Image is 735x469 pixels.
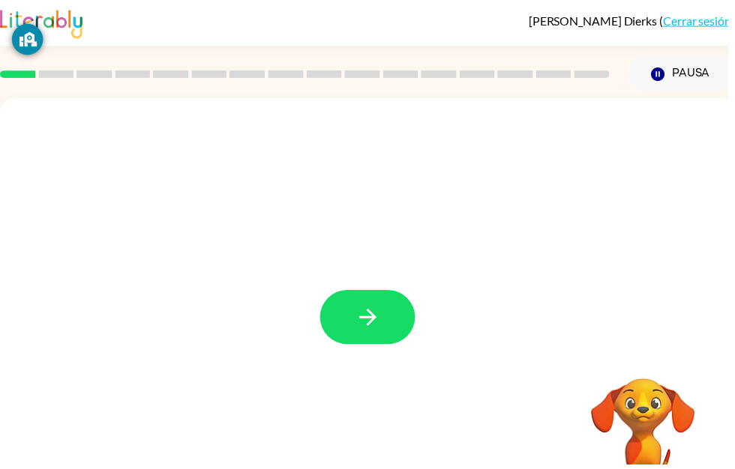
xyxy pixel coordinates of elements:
span: [PERSON_NAME] Dierks [534,13,666,28]
button: GoGuardian Privacy Information [12,24,43,55]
